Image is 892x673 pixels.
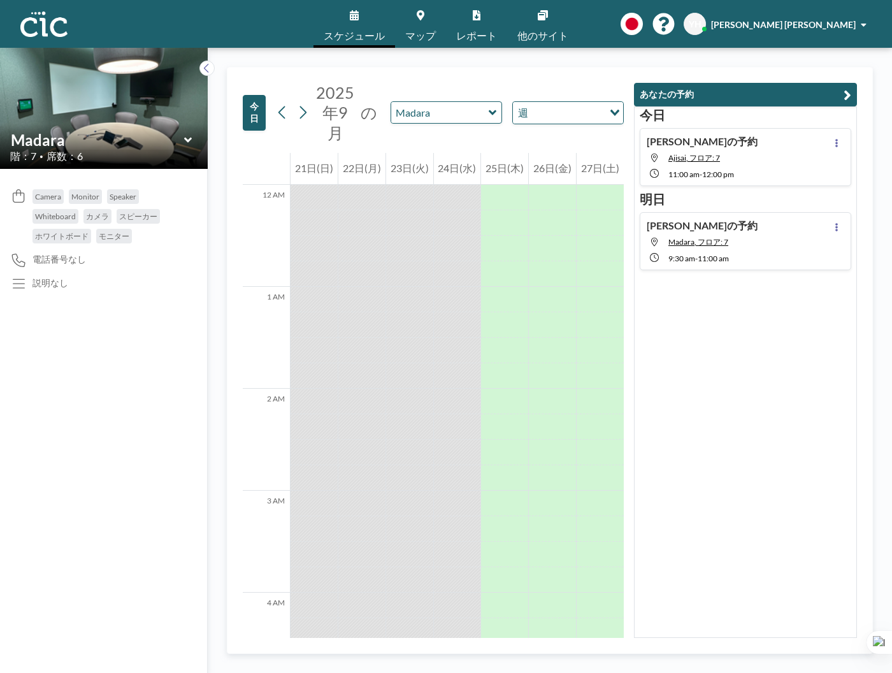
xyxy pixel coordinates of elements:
span: Monitor [71,192,99,201]
span: 階：7 [10,150,36,163]
span: - [695,254,698,263]
div: 26日(金) [529,153,576,185]
span: 週 [515,105,531,121]
span: Camera [35,192,61,201]
input: Madara [11,131,184,149]
span: 11:00 AM [668,170,700,179]
div: Search for option [513,102,623,124]
div: 説明なし [32,277,68,289]
span: 11:00 AM [698,254,729,263]
span: Ajisai, フロア: 7 [668,153,720,163]
div: 24日(水) [434,153,481,185]
span: モニター [99,231,129,241]
button: あなたの予約 [634,83,857,106]
input: Madara [391,102,489,123]
span: カメラ [86,212,109,221]
span: - [700,170,702,179]
span: 電話番号なし [32,254,86,265]
div: 27日(土) [577,153,624,185]
button: 今日 [243,95,266,131]
span: 12:00 PM [702,170,734,179]
h3: 今日 [640,107,851,123]
div: 23日(火) [386,153,433,185]
span: 席数：6 [47,150,83,163]
span: 他のサイト [517,31,568,41]
img: organization-logo [20,11,68,37]
div: 12 AM [243,185,290,287]
input: Search for option [532,105,602,121]
span: スケジュール [324,31,385,41]
span: レポート [456,31,497,41]
span: [PERSON_NAME] [PERSON_NAME] [711,19,856,30]
span: の [361,103,377,122]
h4: [PERSON_NAME]の予約 [647,219,758,232]
span: ホワイトボード [35,231,89,241]
span: 9:30 AM [668,254,695,263]
span: Whiteboard [35,212,76,221]
span: 2025年9月 [316,83,354,142]
span: スピーカー [119,212,157,221]
span: Speaker [110,192,136,201]
div: 25日(木) [481,153,528,185]
span: YH [689,18,701,30]
div: 21日(日) [291,153,338,185]
div: 1 AM [243,287,290,389]
div: 3 AM [243,491,290,593]
div: 2 AM [243,389,290,491]
span: Madara, フロア: 7 [668,237,728,247]
div: 22日(月) [338,153,385,185]
h4: [PERSON_NAME]の予約 [647,135,758,148]
span: マップ [405,31,436,41]
span: • [40,152,43,161]
h3: 明日 [640,191,851,207]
